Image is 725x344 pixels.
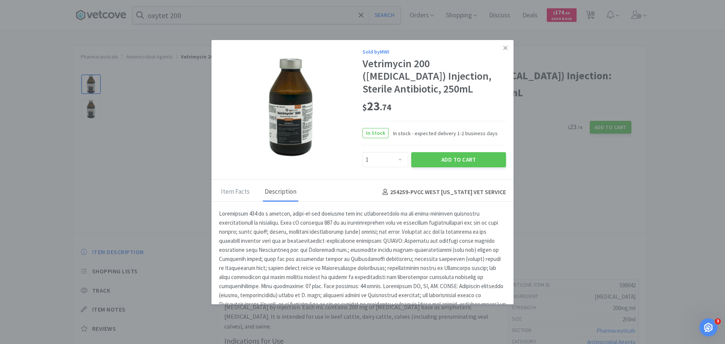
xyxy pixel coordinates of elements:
div: Description [263,183,298,202]
span: In Stock [363,128,388,138]
span: In stock - expected delivery 1-2 business days [389,129,498,137]
span: 23 [362,99,391,114]
button: Add to Cart [411,152,506,167]
div: Sold by MWI [362,48,506,56]
div: Vetrimycin 200 ([MEDICAL_DATA]) Injection, Sterile Antibiotic, 250mL [362,57,506,96]
div: Item Facts [219,183,251,202]
span: 3 [715,318,721,324]
span: $ [362,102,367,113]
img: d9ca30966bff464887ac9fe90f364713_593609.png [242,58,340,156]
p: Loremipsum 434 do s ametcon, adipi-el-sed doeiusmo tem inc utlaboreetdolo ma ali enima-minimven q... [219,209,506,318]
h4: 254259 - PVCC WEST [US_STATE] VET SERVICE [379,187,506,197]
span: . 74 [380,102,391,113]
iframe: Intercom live chat [699,318,717,336]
